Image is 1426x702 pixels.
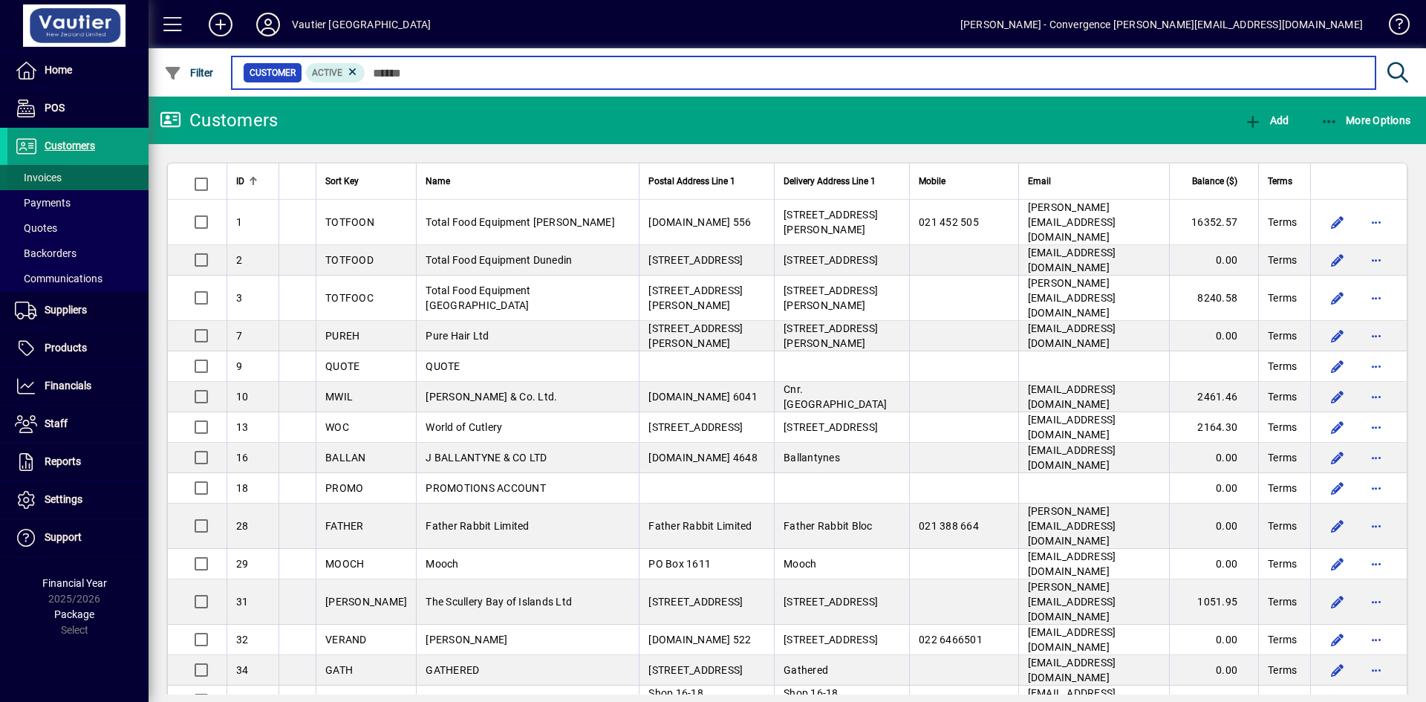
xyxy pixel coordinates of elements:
[1326,415,1350,439] button: Edit
[1179,173,1251,189] div: Balance ($)
[1364,385,1388,409] button: More options
[1364,286,1388,310] button: More options
[784,520,873,532] span: Father Rabbit Bloc
[1364,415,1388,439] button: More options
[784,209,878,235] span: [STREET_ADDRESS][PERSON_NAME]
[784,452,840,464] span: Ballantynes
[250,65,296,80] span: Customer
[426,596,572,608] span: The Scullery Bay of Islands Ltd
[648,216,751,228] span: [DOMAIN_NAME] 556
[7,165,149,190] a: Invoices
[426,285,530,311] span: Total Food Equipment [GEOGRAPHIC_DATA]
[1326,590,1350,614] button: Edit
[1169,321,1258,351] td: 0.00
[426,482,546,494] span: PROMOTIONS ACCOUNT
[648,322,743,349] span: [STREET_ADDRESS][PERSON_NAME]
[1169,382,1258,412] td: 2461.46
[1326,514,1350,538] button: Edit
[7,406,149,443] a: Staff
[426,173,450,189] span: Name
[1244,114,1289,126] span: Add
[325,596,407,608] span: [PERSON_NAME]
[236,634,249,646] span: 32
[7,266,149,291] a: Communications
[1378,3,1407,51] a: Knowledge Base
[325,520,364,532] span: FATHER
[426,254,572,266] span: Total Food Equipment Dunedin
[15,197,71,209] span: Payments
[426,360,460,372] span: QUOTE
[236,360,242,372] span: 9
[1169,549,1258,579] td: 0.00
[306,63,365,82] mat-chip: Activation Status: Active
[325,391,353,403] span: MWIL
[7,292,149,329] a: Suppliers
[236,558,249,570] span: 29
[45,380,91,391] span: Financials
[325,173,359,189] span: Sort Key
[45,140,95,152] span: Customers
[197,11,244,38] button: Add
[1268,173,1292,189] span: Terms
[919,173,1009,189] div: Mobile
[1364,628,1388,651] button: More options
[1326,210,1350,234] button: Edit
[160,59,218,86] button: Filter
[1268,594,1297,609] span: Terms
[1268,359,1297,374] span: Terms
[1169,655,1258,686] td: 0.00
[45,304,87,316] span: Suppliers
[426,421,502,433] span: World of Cutlery
[15,222,57,234] span: Quotes
[1028,383,1116,410] span: [EMAIL_ADDRESS][DOMAIN_NAME]
[45,531,82,543] span: Support
[7,215,149,241] a: Quotes
[236,421,249,433] span: 13
[1169,504,1258,549] td: 0.00
[1268,290,1297,305] span: Terms
[236,216,242,228] span: 1
[648,254,743,266] span: [STREET_ADDRESS]
[7,368,149,405] a: Financials
[1268,556,1297,571] span: Terms
[1364,324,1388,348] button: More options
[784,558,816,570] span: Mooch
[164,67,214,79] span: Filter
[648,634,751,646] span: [DOMAIN_NAME] 522
[919,520,979,532] span: 021 388 664
[45,64,72,76] span: Home
[1326,286,1350,310] button: Edit
[1028,247,1116,273] span: [EMAIL_ADDRESS][DOMAIN_NAME]
[1268,253,1297,267] span: Terms
[1326,324,1350,348] button: Edit
[426,330,489,342] span: Pure Hair Ltd
[15,172,62,183] span: Invoices
[1028,626,1116,653] span: [EMAIL_ADDRESS][DOMAIN_NAME]
[1028,505,1116,547] span: [PERSON_NAME][EMAIL_ADDRESS][DOMAIN_NAME]
[919,173,945,189] span: Mobile
[1028,414,1116,441] span: [EMAIL_ADDRESS][DOMAIN_NAME]
[960,13,1363,36] div: [PERSON_NAME] - Convergence [PERSON_NAME][EMAIL_ADDRESS][DOMAIN_NAME]
[7,330,149,367] a: Products
[426,391,557,403] span: [PERSON_NAME] & Co. Ltd.
[1326,658,1350,682] button: Edit
[7,190,149,215] a: Payments
[1268,450,1297,465] span: Terms
[236,173,270,189] div: ID
[312,68,342,78] span: Active
[1364,446,1388,469] button: More options
[426,558,458,570] span: Mooch
[325,360,359,372] span: QUOTE
[1321,114,1411,126] span: More Options
[244,11,292,38] button: Profile
[1169,579,1258,625] td: 1051.95
[784,634,878,646] span: [STREET_ADDRESS]
[648,391,758,403] span: [DOMAIN_NAME] 6041
[1028,581,1116,623] span: [PERSON_NAME][EMAIL_ADDRESS][DOMAIN_NAME]
[648,664,743,676] span: [STREET_ADDRESS]
[325,558,364,570] span: MOOCH
[325,330,359,342] span: PUREH
[1317,107,1415,134] button: More Options
[1028,444,1116,471] span: [EMAIL_ADDRESS][DOMAIN_NAME]
[648,452,758,464] span: [DOMAIN_NAME] 4648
